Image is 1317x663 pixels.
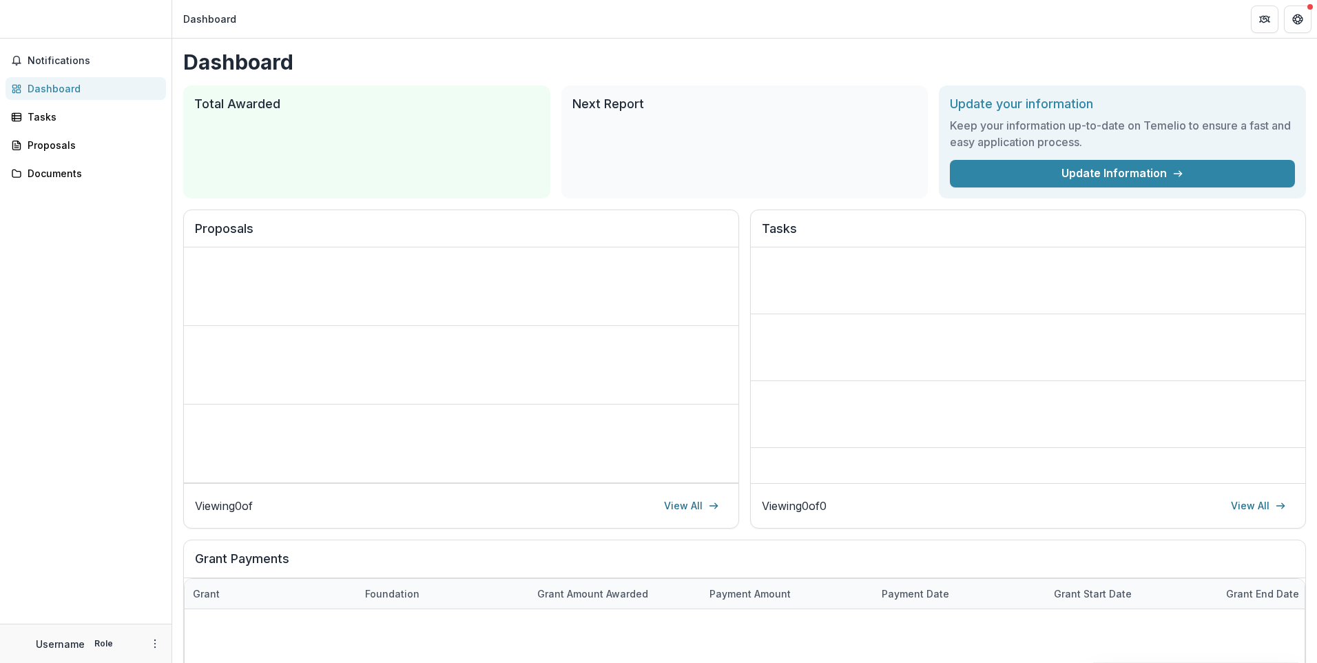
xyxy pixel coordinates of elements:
[6,134,166,156] a: Proposals
[28,81,155,96] div: Dashboard
[950,160,1295,187] a: Update Information
[6,50,166,72] button: Notifications
[572,96,917,112] h2: Next Report
[6,105,166,128] a: Tasks
[950,117,1295,150] h3: Keep your information up-to-date on Temelio to ensure a fast and easy application process.
[28,55,160,67] span: Notifications
[1251,6,1278,33] button: Partners
[195,551,1294,578] h2: Grant Payments
[36,637,85,651] p: Username
[195,221,727,247] h2: Proposals
[90,637,117,650] p: Role
[194,96,539,112] h2: Total Awarded
[6,162,166,185] a: Documents
[28,138,155,152] div: Proposals
[6,77,166,100] a: Dashboard
[1284,6,1311,33] button: Get Help
[28,110,155,124] div: Tasks
[762,498,827,514] p: Viewing 0 of 0
[178,9,242,29] nav: breadcrumb
[183,12,236,26] div: Dashboard
[195,498,253,514] p: Viewing 0 of
[183,50,1306,74] h1: Dashboard
[762,221,1294,247] h2: Tasks
[1223,495,1294,517] a: View All
[950,96,1295,112] h2: Update your information
[147,635,163,652] button: More
[28,166,155,181] div: Documents
[656,495,727,517] a: View All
